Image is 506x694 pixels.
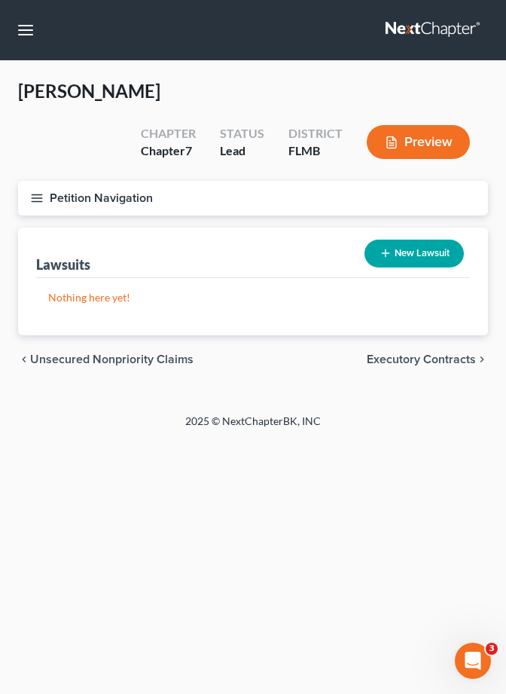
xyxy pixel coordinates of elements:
[18,353,30,365] i: chevron_left
[288,125,343,142] div: District
[48,290,458,305] p: Nothing here yet!
[220,125,264,142] div: Status
[18,181,488,216] button: Petition Navigation
[141,125,196,142] div: Chapter
[367,125,470,159] button: Preview
[36,255,90,274] div: Lawsuits
[185,143,192,157] span: 7
[30,353,194,365] span: Unsecured Nonpriority Claims
[220,142,264,160] div: Lead
[364,240,464,268] button: New Lawsuit
[18,80,160,102] span: [PERSON_NAME]
[18,353,194,365] button: chevron_left Unsecured Nonpriority Claims
[476,353,488,365] i: chevron_right
[50,414,456,441] div: 2025 © NextChapterBK, INC
[455,643,491,679] iframe: Intercom live chat
[288,142,343,160] div: FLMB
[367,353,476,365] span: Executory Contracts
[486,643,498,655] span: 3
[367,353,488,365] button: Executory Contracts chevron_right
[141,142,196,160] div: Chapter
